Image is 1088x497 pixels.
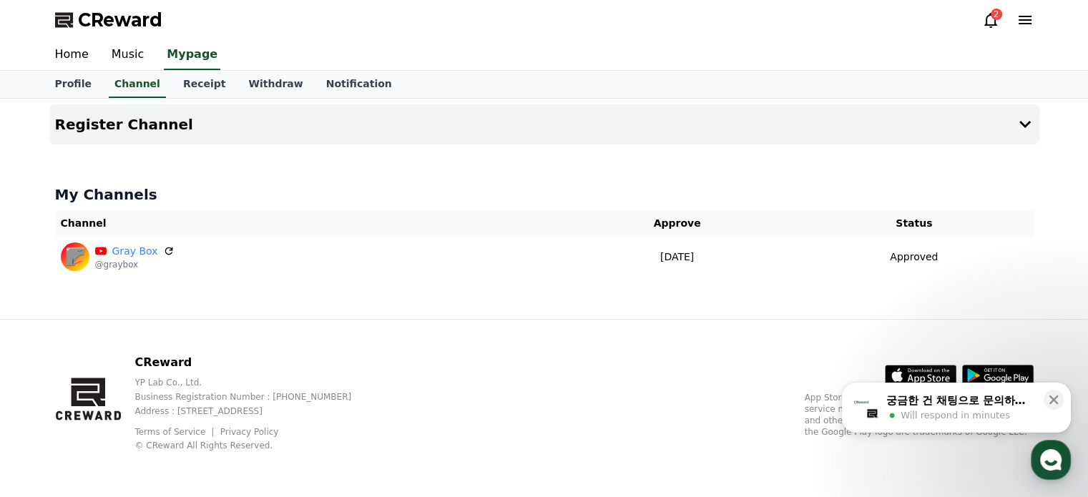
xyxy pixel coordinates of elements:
a: Profile [44,71,103,98]
p: [DATE] [565,250,789,265]
a: Messages [94,378,185,414]
a: Notification [315,71,403,98]
p: YP Lab Co., Ltd. [134,377,374,388]
a: Withdraw [237,71,314,98]
a: Gray Box [112,244,158,259]
img: Gray Box [61,242,89,271]
a: Channel [109,71,166,98]
p: © CReward All Rights Reserved. [134,440,374,451]
a: 2 [982,11,999,29]
th: Channel [55,210,560,237]
p: Approved [890,250,938,265]
a: Settings [185,378,275,414]
a: CReward [55,9,162,31]
th: Status [795,210,1033,237]
a: Music [100,40,156,70]
a: Home [44,40,100,70]
span: CReward [78,9,162,31]
span: Settings [212,400,247,411]
p: Business Registration Number : [PHONE_NUMBER] [134,391,374,403]
h4: My Channels [55,184,1034,205]
a: Privacy Policy [220,427,279,437]
span: Messages [119,400,161,412]
p: @graybox [95,259,175,270]
span: Home [36,400,62,411]
p: App Store, iCloud, iCloud Drive, and iTunes Store are service marks of Apple Inc., registered in ... [805,392,1034,438]
button: Register Channel [49,104,1039,144]
a: Home [4,378,94,414]
a: Receipt [172,71,237,98]
h4: Register Channel [55,117,193,132]
a: Mypage [164,40,220,70]
a: Terms of Service [134,427,216,437]
div: 2 [991,9,1002,20]
th: Approve [559,210,795,237]
p: Address : [STREET_ADDRESS] [134,405,374,417]
p: CReward [134,354,374,371]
